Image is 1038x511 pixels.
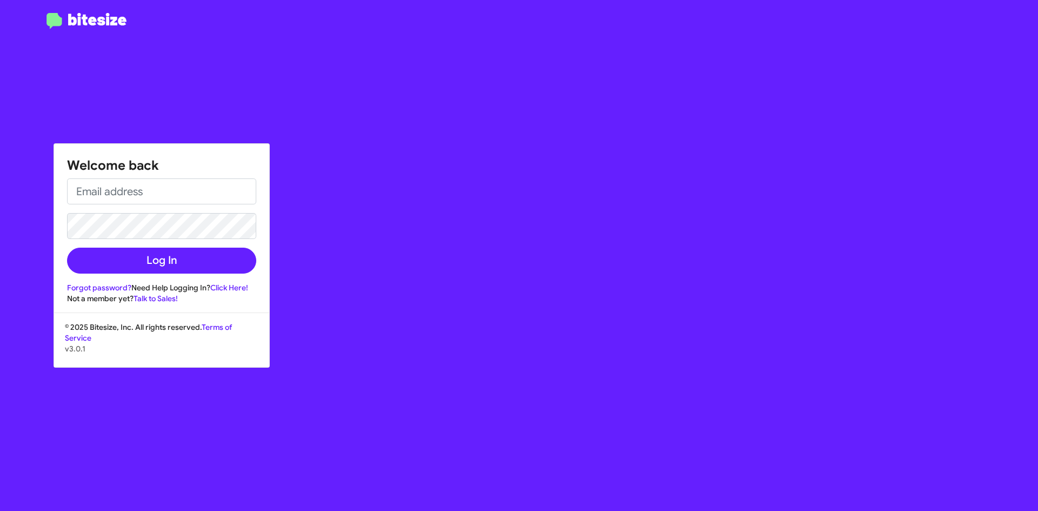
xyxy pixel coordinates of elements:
button: Log In [67,248,256,274]
div: Need Help Logging In? [67,282,256,293]
p: v3.0.1 [65,343,258,354]
a: Talk to Sales! [134,294,178,303]
a: Forgot password? [67,283,131,293]
input: Email address [67,178,256,204]
h1: Welcome back [67,157,256,174]
div: Not a member yet? [67,293,256,304]
div: © 2025 Bitesize, Inc. All rights reserved. [54,322,269,367]
a: Click Here! [210,283,248,293]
